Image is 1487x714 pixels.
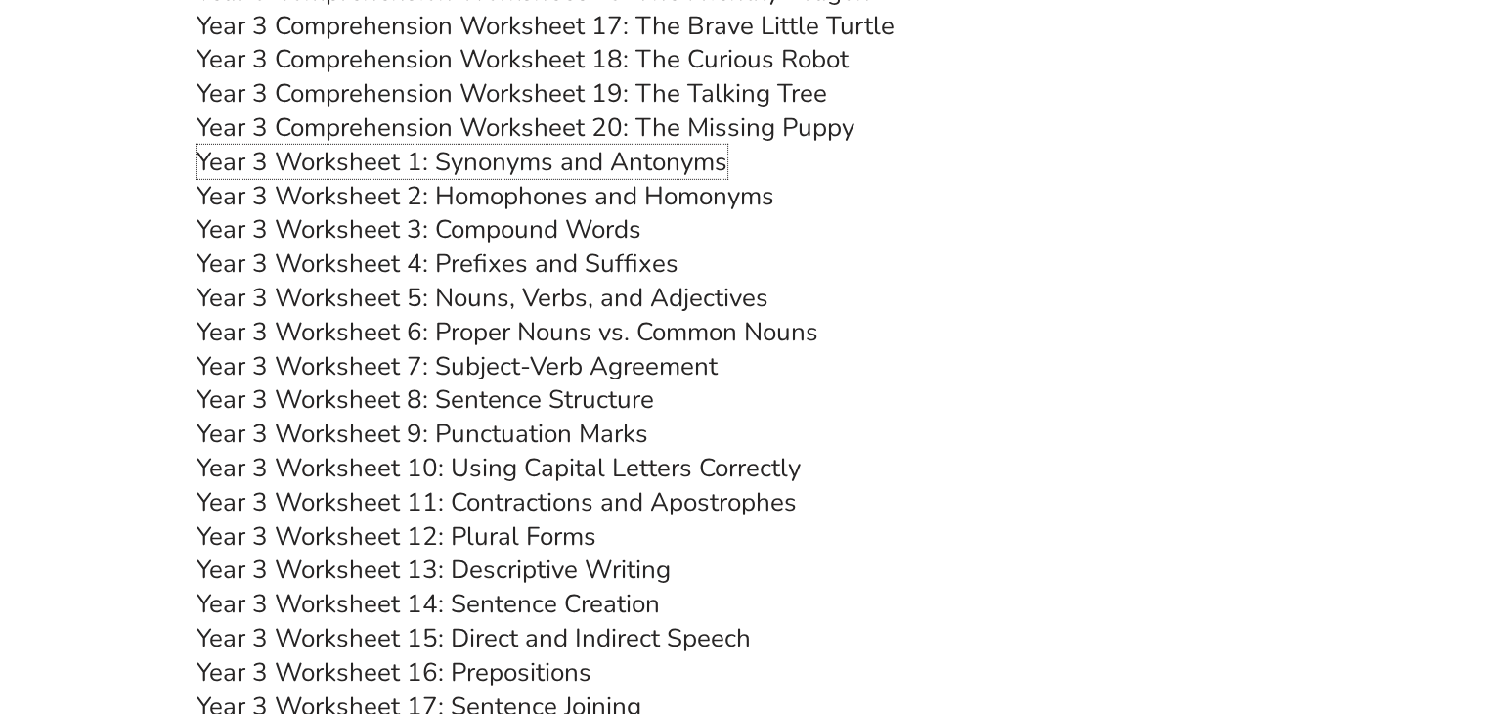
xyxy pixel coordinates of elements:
a: Year 3 Worksheet 13: Descriptive Writing [197,553,671,587]
a: Year 3 Worksheet 3: Compound Words [197,212,641,246]
a: Year 3 Worksheet 10: Using Capital Letters Correctly [197,451,801,485]
a: Year 3 Worksheet 8: Sentence Structure [197,382,654,417]
a: Year 3 Comprehension Worksheet 19: The Talking Tree [197,76,827,111]
a: Year 3 Comprehension Worksheet 18: The Curious Robot [197,42,849,76]
a: Year 3 Worksheet 14: Sentence Creation [197,587,660,621]
a: Year 3 Worksheet 6: Proper Nouns vs. Common Nouns [197,315,818,349]
a: Year 3 Comprehension Worksheet 20: The Missing Puppy [197,111,854,145]
a: Year 3 Worksheet 1: Synonyms and Antonyms [197,145,727,179]
a: Year 3 Comprehension Worksheet 17: The Brave Little Turtle [197,9,895,43]
a: Year 3 Worksheet 7: Subject-Verb Agreement [197,349,718,383]
a: Year 3 Worksheet 15: Direct and Indirect Speech [197,621,751,655]
a: Year 3 Worksheet 16: Prepositions [197,655,591,690]
iframe: Chat Widget [1161,494,1487,714]
a: Year 3 Worksheet 9: Punctuation Marks [197,417,648,451]
a: Year 3 Worksheet 12: Plural Forms [197,519,596,554]
a: Year 3 Worksheet 11: Contractions and Apostrophes [197,485,797,519]
a: Year 3 Worksheet 5: Nouns, Verbs, and Adjectives [197,281,768,315]
a: Year 3 Worksheet 4: Prefixes and Suffixes [197,246,678,281]
a: Year 3 Worksheet 2: Homophones and Homonyms [197,179,774,213]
